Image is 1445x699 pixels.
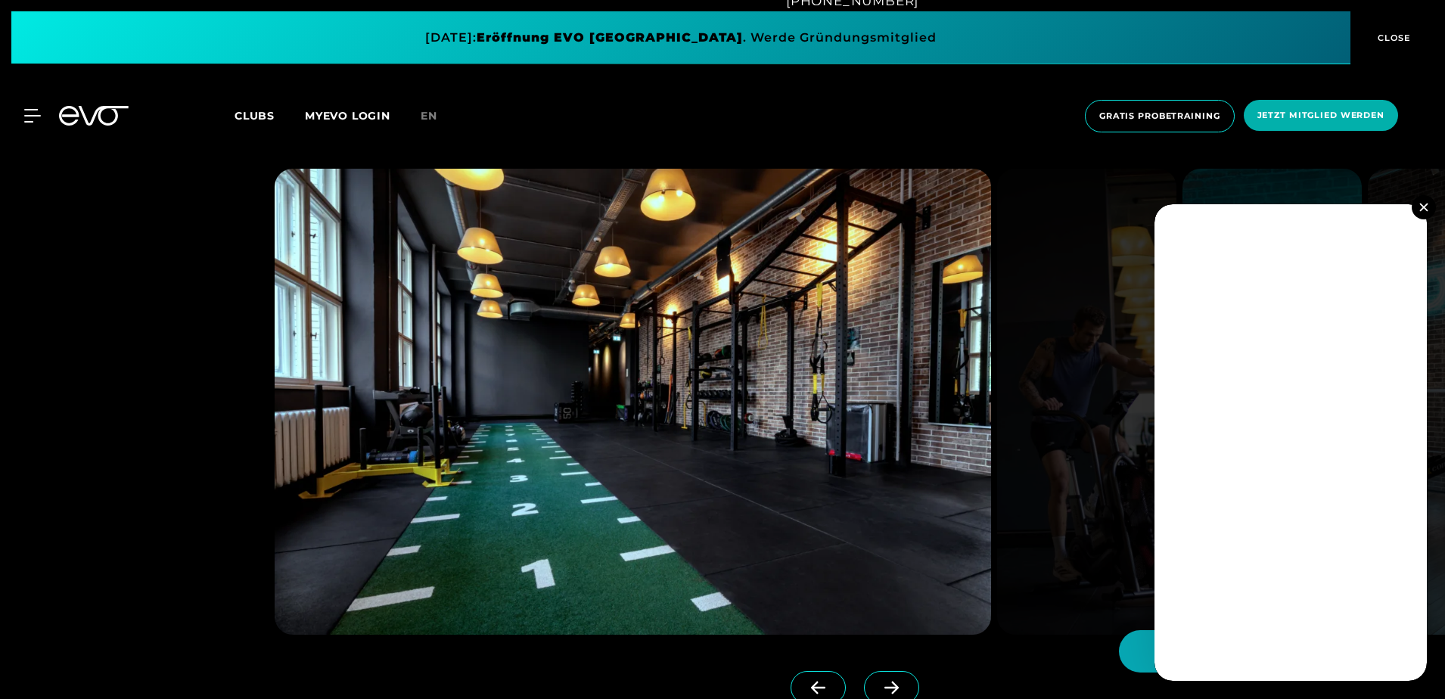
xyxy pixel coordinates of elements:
[275,169,991,635] img: evofitness
[305,109,390,123] a: MYEVO LOGIN
[1099,110,1220,123] span: Gratis Probetraining
[1419,203,1428,211] img: close.svg
[1182,169,1362,635] img: evofitness
[1257,109,1384,122] span: Jetzt Mitglied werden
[421,109,437,123] span: en
[1080,100,1239,132] a: Gratis Probetraining
[997,169,1176,635] img: evofitness
[1239,100,1403,132] a: Jetzt Mitglied werden
[421,107,455,125] a: en
[235,109,275,123] span: Clubs
[235,108,305,123] a: Clubs
[1374,31,1411,45] span: CLOSE
[1350,11,1434,64] button: CLOSE
[1119,630,1415,673] button: Hallo Athlet! Was möchtest du tun?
